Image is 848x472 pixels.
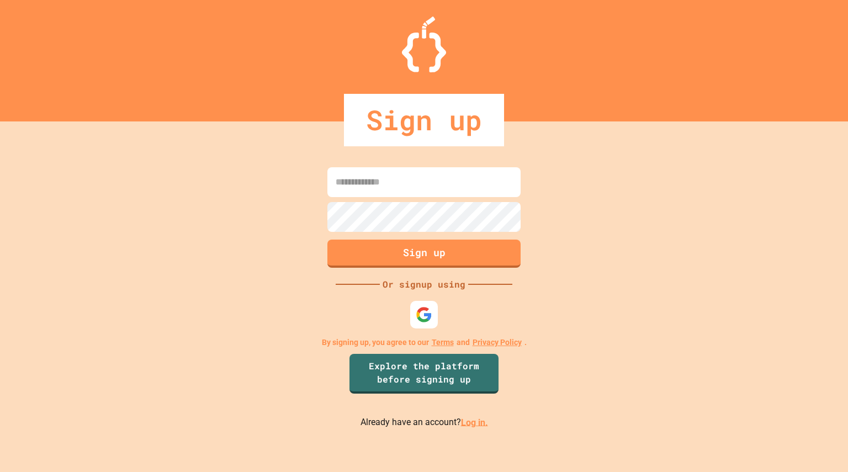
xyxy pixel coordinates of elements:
a: Privacy Policy [473,337,522,348]
a: Terms [432,337,454,348]
p: Already have an account? [361,416,488,429]
img: google-icon.svg [416,306,432,323]
a: Explore the platform before signing up [349,354,499,394]
div: Or signup using [380,278,468,291]
button: Sign up [327,240,521,268]
p: By signing up, you agree to our and . [322,337,527,348]
div: Sign up [344,94,504,146]
a: Log in. [461,417,488,427]
img: Logo.svg [402,17,446,72]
